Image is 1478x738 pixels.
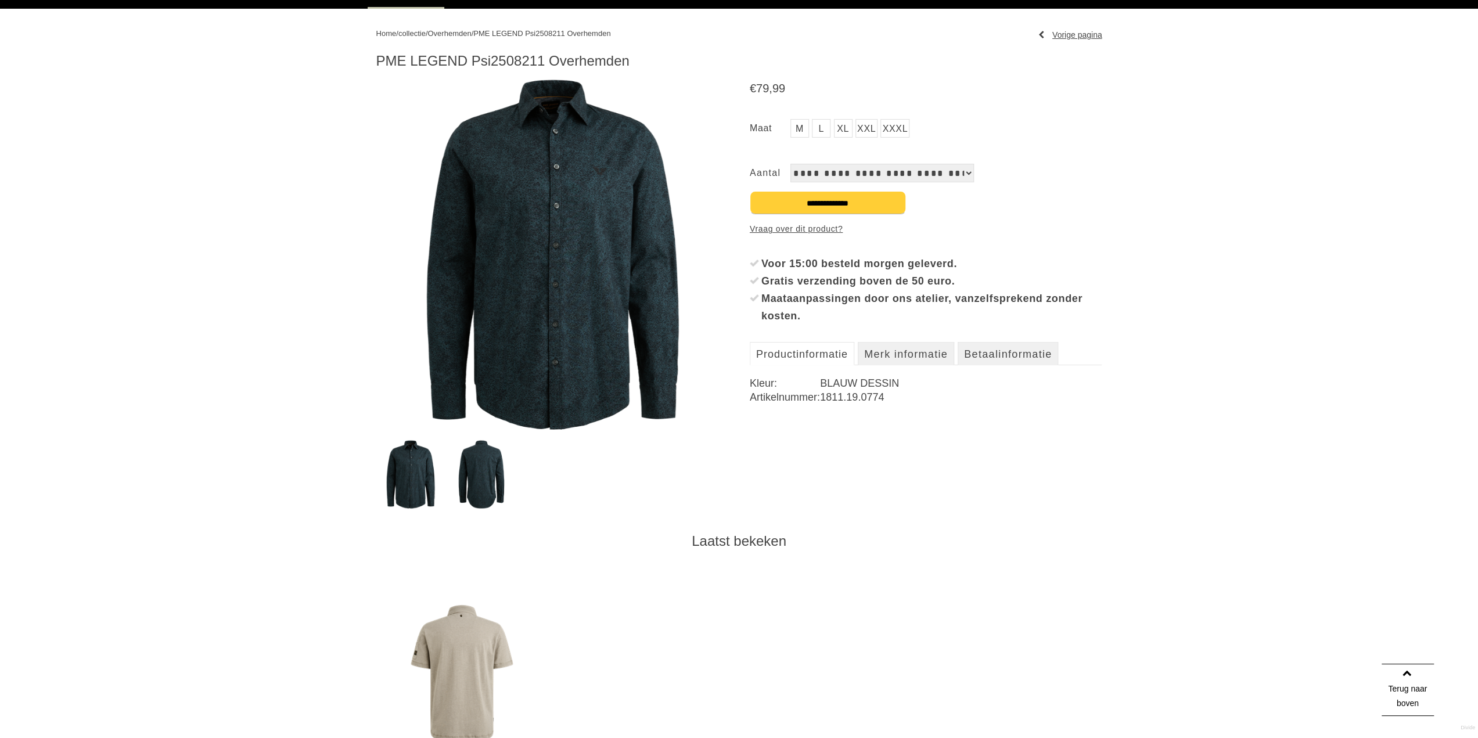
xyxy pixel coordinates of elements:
[834,119,853,138] a: XL
[1038,26,1102,44] a: Vorige pagina
[376,29,397,38] a: Home
[812,119,830,138] a: L
[396,29,398,38] span: /
[750,119,1102,141] ul: Maat
[756,82,769,95] span: 79
[750,376,820,390] dt: Kleur:
[376,532,1102,550] div: Laatst bekeken
[855,119,878,138] a: XXL
[750,82,756,95] span: €
[880,119,909,138] a: XXXL
[790,119,809,138] a: M
[858,342,954,365] a: Merk informatie
[761,255,1102,272] div: Voor 15:00 besteld morgen geleverd.
[427,29,471,38] a: Overhemden
[750,390,820,404] dt: Artikelnummer:
[769,82,772,95] span: ,
[958,342,1058,365] a: Betaalinformatie
[820,376,1102,390] dd: BLAUW DESSIN
[377,440,444,509] img: pme-legend-psi2508211-overhemden
[473,29,610,38] a: PME LEGEND Psi2508211 Overhemden
[761,272,1102,290] div: Gratis verzending boven de 50 euro.
[426,29,428,38] span: /
[750,164,790,182] label: Aantal
[820,390,1102,404] dd: 1811.19.0774
[1382,664,1434,716] a: Terug naar boven
[750,290,1102,325] li: Maataanpassingen door ons atelier, vanzelfsprekend zonder kosten.
[750,342,854,365] a: Productinformatie
[398,29,426,38] a: collectie
[376,52,1102,70] h1: PME LEGEND Psi2508211 Overhemden
[448,440,515,509] img: pme-legend-psi2508211-overhemden
[376,78,729,431] img: PME LEGEND Psi2508211 Overhemden
[772,82,785,95] span: 99
[1461,721,1475,735] a: Divide
[472,29,474,38] span: /
[750,220,843,237] a: Vraag over dit product?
